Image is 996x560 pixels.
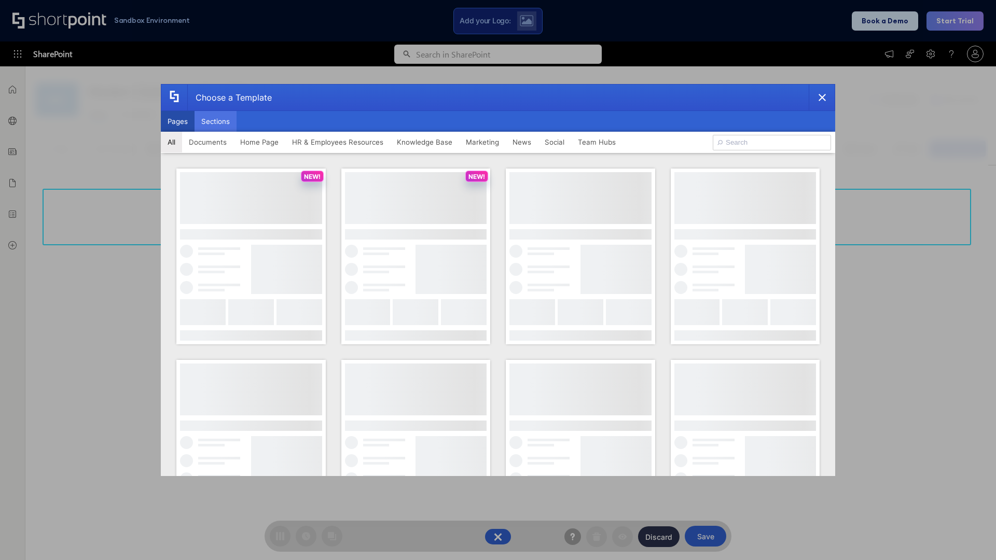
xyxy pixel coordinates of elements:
iframe: Chat Widget [944,510,996,560]
button: Sections [195,111,237,132]
button: Social [538,132,571,152]
p: NEW! [304,173,321,180]
div: Choose a Template [187,85,272,110]
button: Home Page [233,132,285,152]
button: All [161,132,182,152]
p: NEW! [468,173,485,180]
button: News [506,132,538,152]
button: HR & Employees Resources [285,132,390,152]
input: Search [713,135,831,150]
button: Team Hubs [571,132,622,152]
button: Documents [182,132,233,152]
button: Marketing [459,132,506,152]
button: Pages [161,111,195,132]
button: Knowledge Base [390,132,459,152]
div: template selector [161,84,835,476]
